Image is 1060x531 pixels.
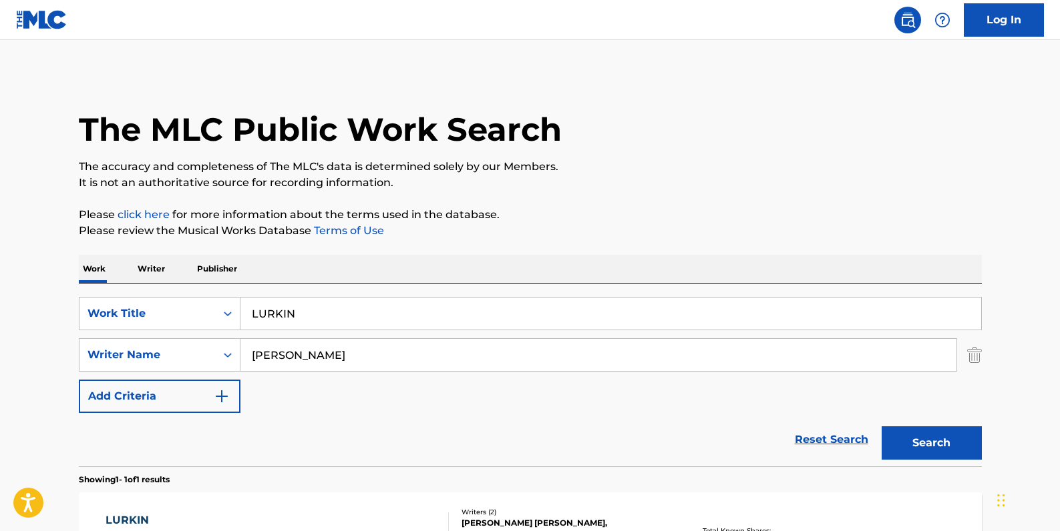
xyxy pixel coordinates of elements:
img: Delete Criterion [967,338,982,372]
form: Search Form [79,297,982,466]
iframe: Chat Widget [993,467,1060,531]
p: Showing 1 - 1 of 1 results [79,474,170,486]
p: Please review the Musical Works Database [79,223,982,239]
p: Publisher [193,255,241,283]
a: click here [118,208,170,221]
button: Add Criteria [79,380,240,413]
p: It is not an authoritative source for recording information. [79,175,982,191]
a: Terms of Use [311,224,384,237]
p: The accuracy and completeness of The MLC's data is determined solely by our Members. [79,159,982,175]
div: Work Title [87,306,208,322]
p: Writer [134,255,169,283]
button: Search [882,426,982,460]
div: Writer Name [87,347,208,363]
div: Help [929,7,956,33]
a: Public Search [894,7,921,33]
img: 9d2ae6d4665cec9f34b9.svg [214,388,230,404]
p: Work [79,255,110,283]
div: Drag [997,480,1005,520]
div: Writers ( 2 ) [462,507,663,517]
img: MLC Logo [16,10,67,29]
p: Please for more information about the terms used in the database. [79,207,982,223]
h1: The MLC Public Work Search [79,109,562,149]
img: help [934,12,950,28]
img: search [900,12,916,28]
a: Reset Search [788,425,875,454]
a: Log In [964,3,1044,37]
div: LURKIN [106,512,226,528]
